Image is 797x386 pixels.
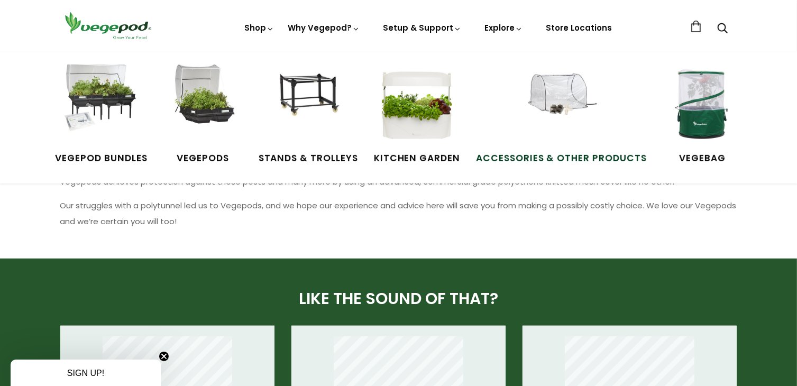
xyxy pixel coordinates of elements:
[61,65,141,144] img: Vegepod Bundles
[663,65,742,144] img: VegeBag
[159,351,169,362] button: Close teaser
[60,11,155,41] img: Vegepod
[55,65,147,165] a: Vegepod Bundles
[717,24,728,35] a: Search
[67,369,104,378] span: SIGN UP!
[374,65,460,165] a: Kitchen Garden
[163,65,243,144] img: Raised Garden Kits
[485,22,523,33] a: Explore
[383,22,462,33] a: Setup & Support
[663,152,742,166] span: VegeBag
[476,65,647,165] a: Accessories & Other Products
[476,152,647,166] span: Accessories & Other Products
[259,65,358,165] a: Stands & Trolleys
[288,22,360,33] a: Why Vegepod?
[245,22,274,63] a: Shop
[60,198,737,229] p: Our struggles with a polytunnel led us to Vegepods, and we hope our experience and advice here wi...
[11,360,161,386] div: SIGN UP!Close teaser
[163,152,243,166] span: Vegepods
[521,65,601,144] img: Accessories & Other Products
[269,65,348,144] img: Stands & Trolleys
[377,65,456,144] img: Kitchen Garden
[60,288,737,310] h2: LIKE THE SOUND OF THAT?
[546,22,612,33] a: Store Locations
[374,152,460,166] span: Kitchen Garden
[163,65,243,165] a: Vegepods
[55,152,147,166] span: Vegepod Bundles
[259,152,358,166] span: Stands & Trolleys
[663,65,742,165] a: VegeBag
